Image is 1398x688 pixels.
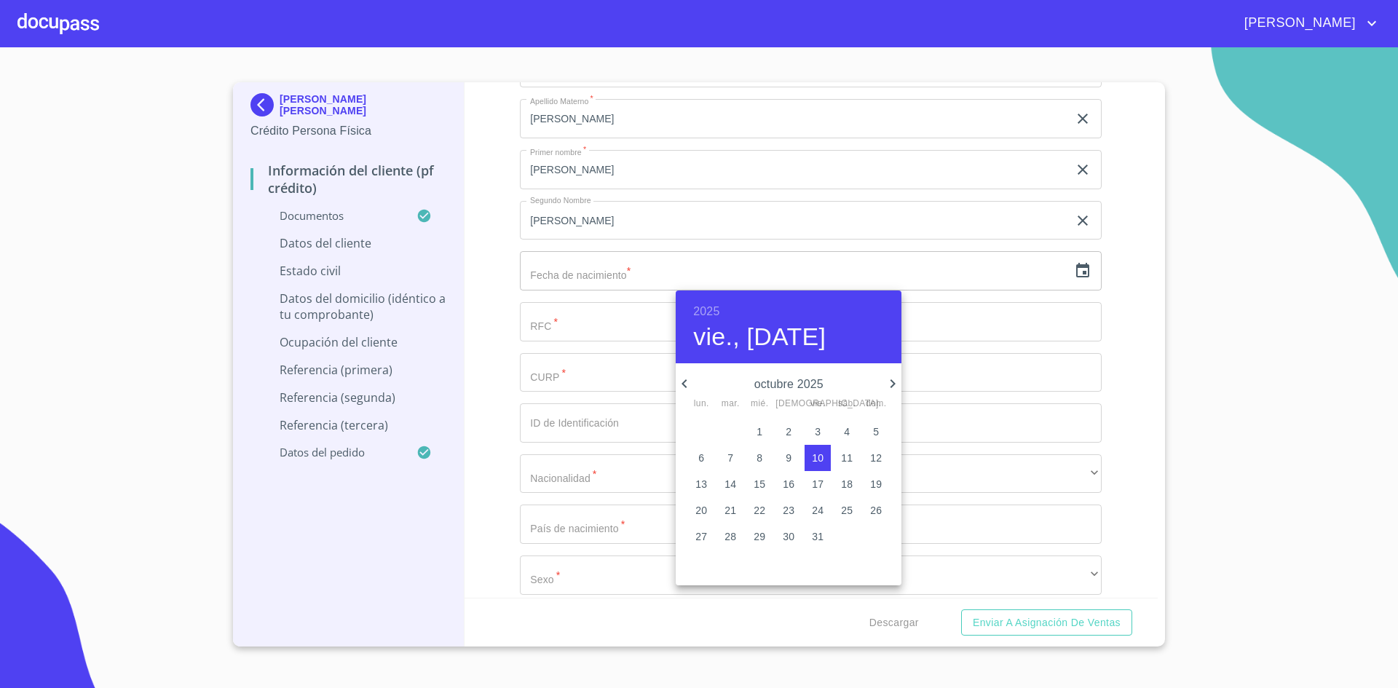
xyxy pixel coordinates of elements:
button: 10 [805,445,831,471]
p: 8 [757,451,762,465]
button: 30 [775,523,802,550]
button: 31 [805,523,831,550]
button: 25 [834,497,860,523]
p: 10 [812,451,824,465]
p: 7 [727,451,733,465]
p: 23 [783,503,794,518]
button: 14 [717,471,743,497]
p: 27 [695,529,707,544]
p: 30 [783,529,794,544]
button: 27 [688,523,714,550]
span: sáb. [834,397,860,411]
button: 15 [746,471,773,497]
p: octubre 2025 [693,376,884,393]
span: lun. [688,397,714,411]
button: 23 [775,497,802,523]
button: 4 [834,419,860,445]
p: 19 [870,477,882,491]
button: 22 [746,497,773,523]
button: 1 [746,419,773,445]
button: 17 [805,471,831,497]
p: 22 [754,503,765,518]
button: 5 [863,419,889,445]
p: 26 [870,503,882,518]
button: 24 [805,497,831,523]
p: 15 [754,477,765,491]
p: 20 [695,503,707,518]
p: 6 [698,451,704,465]
p: 13 [695,477,707,491]
button: 7 [717,445,743,471]
button: 3 [805,419,831,445]
button: 2025 [693,301,719,322]
p: 12 [870,451,882,465]
p: 5 [873,424,879,439]
button: 8 [746,445,773,471]
span: vie. [805,397,831,411]
span: mar. [717,397,743,411]
button: 2 [775,419,802,445]
p: 29 [754,529,765,544]
p: 18 [841,477,853,491]
p: 2 [786,424,791,439]
span: [DEMOGRAPHIC_DATA]. [775,397,802,411]
button: vie., [DATE] [693,322,826,352]
p: 24 [812,503,824,518]
button: 20 [688,497,714,523]
button: 28 [717,523,743,550]
p: 28 [724,529,736,544]
p: 17 [812,477,824,491]
button: 9 [775,445,802,471]
button: 18 [834,471,860,497]
p: 4 [844,424,850,439]
p: 25 [841,503,853,518]
button: 19 [863,471,889,497]
button: 26 [863,497,889,523]
p: 16 [783,477,794,491]
p: 9 [786,451,791,465]
p: 11 [841,451,853,465]
button: 16 [775,471,802,497]
p: 21 [724,503,736,518]
button: 12 [863,445,889,471]
p: 3 [815,424,821,439]
button: 11 [834,445,860,471]
span: dom. [863,397,889,411]
p: 1 [757,424,762,439]
button: 6 [688,445,714,471]
span: mié. [746,397,773,411]
button: 13 [688,471,714,497]
button: 29 [746,523,773,550]
p: 31 [812,529,824,544]
button: 21 [717,497,743,523]
p: 14 [724,477,736,491]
